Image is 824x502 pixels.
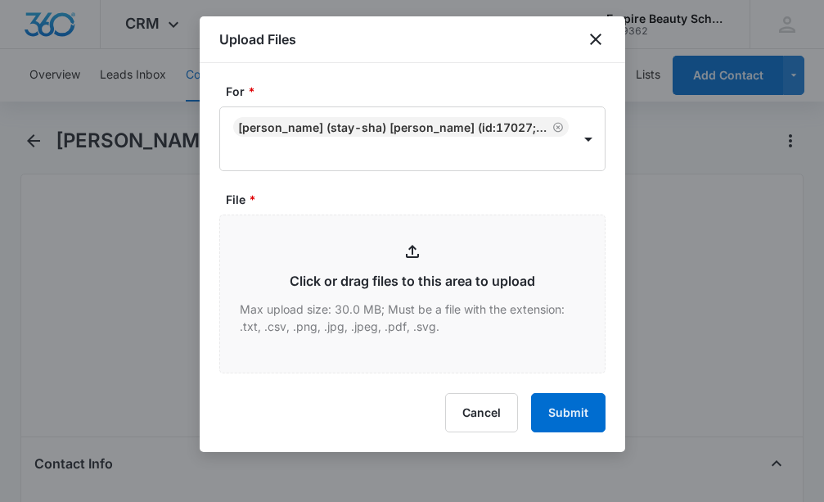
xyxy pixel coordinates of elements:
button: close [586,29,606,49]
button: Cancel [445,393,518,432]
label: File [226,191,612,208]
div: Remove Stacia (Stay-Sha) McKay (ID:17027; staciamckay07@gmail.com; 2074238702) [549,121,564,133]
h1: Upload Files [219,29,296,49]
label: For [226,83,612,100]
div: [PERSON_NAME] (Stay-Sha) [PERSON_NAME] (ID:17027; [EMAIL_ADDRESS][DOMAIN_NAME]; 2074238702) [238,120,549,134]
button: Submit [531,393,606,432]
